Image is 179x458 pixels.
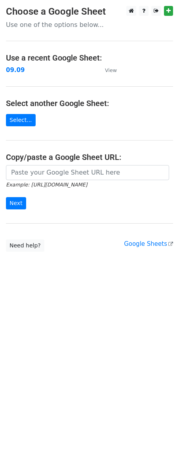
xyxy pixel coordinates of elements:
[6,67,25,74] a: 09.09
[105,67,117,73] small: View
[97,67,117,74] a: View
[6,152,173,162] h4: Copy/paste a Google Sheet URL:
[6,6,173,17] h3: Choose a Google Sheet
[6,99,173,108] h4: Select another Google Sheet:
[6,53,173,63] h4: Use a recent Google Sheet:
[6,197,26,209] input: Next
[124,240,173,247] a: Google Sheets
[6,182,87,188] small: Example: [URL][DOMAIN_NAME]
[6,165,169,180] input: Paste your Google Sheet URL here
[6,21,173,29] p: Use one of the options below...
[6,239,44,252] a: Need help?
[6,114,36,126] a: Select...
